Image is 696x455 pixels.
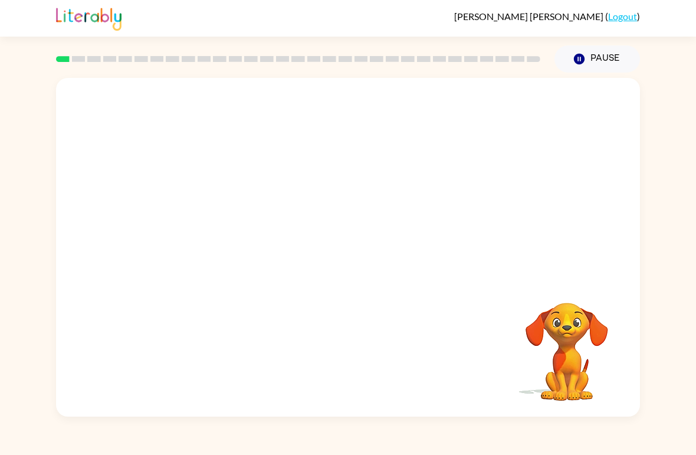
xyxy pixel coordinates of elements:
button: Pause [554,45,640,73]
img: Literably [56,5,122,31]
span: [PERSON_NAME] [PERSON_NAME] [454,11,605,22]
video: Your browser must support playing .mp4 files to use Literably. Please try using another browser. [508,284,626,402]
div: ( ) [454,11,640,22]
a: Logout [608,11,637,22]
